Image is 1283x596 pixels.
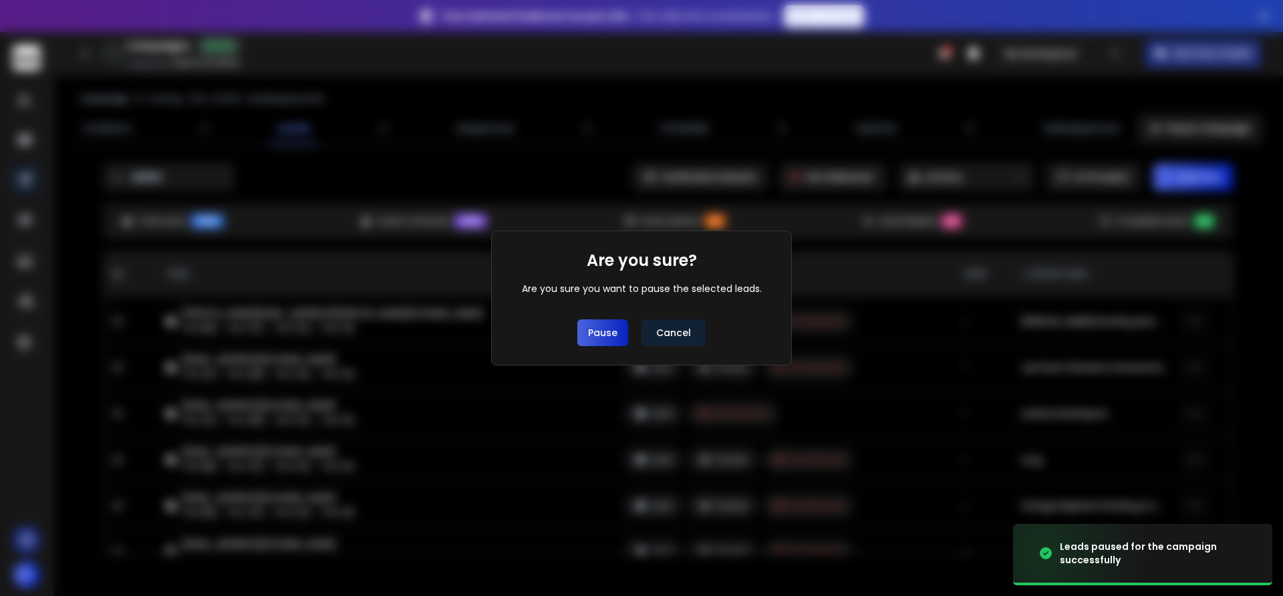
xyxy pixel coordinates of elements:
[641,319,706,346] button: Cancel
[1060,540,1256,567] div: Leads paused for the campaign successfully
[587,250,697,271] h1: Are you sure?
[577,319,628,346] button: Pause
[522,282,762,295] div: Are you sure you want to pause the selected leads.
[1013,514,1147,593] img: image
